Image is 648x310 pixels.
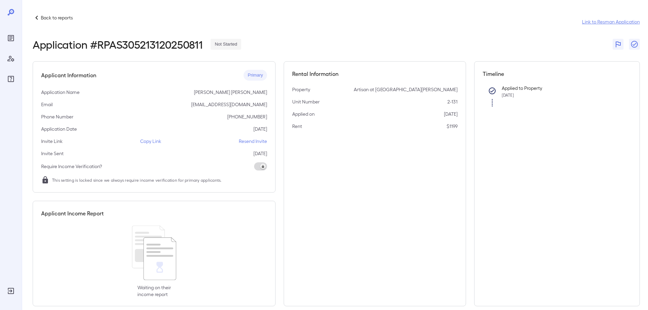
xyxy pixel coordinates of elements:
[447,123,458,130] p: $1199
[41,113,73,120] p: Phone Number
[239,138,267,145] p: Resend Invite
[33,38,202,50] h2: Application # RPAS305213120250811
[292,70,458,78] h5: Rental Information
[41,89,80,96] p: Application Name
[253,126,267,132] p: [DATE]
[483,70,632,78] h5: Timeline
[629,39,640,50] button: Close Report
[582,18,640,25] a: Link to Resman Application
[191,101,267,108] p: [EMAIL_ADDRESS][DOMAIN_NAME]
[253,150,267,157] p: [DATE]
[5,285,16,296] div: Log Out
[292,111,315,117] p: Applied on
[5,33,16,44] div: Reports
[211,41,241,48] span: Not Started
[244,72,267,79] span: Primary
[292,123,302,130] p: Rent
[447,98,458,105] p: 2-131
[41,150,64,157] p: Invite Sent
[41,14,73,21] p: Back to reports
[292,86,310,93] p: Property
[137,284,171,298] p: Waiting on their income report
[140,138,161,145] p: Copy Link
[502,85,621,92] p: Applied to Property
[444,111,458,117] p: [DATE]
[502,93,514,97] span: [DATE]
[41,101,53,108] p: Email
[41,209,104,217] h5: Applicant Income Report
[292,98,320,105] p: Unit Number
[41,71,96,79] h5: Applicant Information
[41,163,102,170] p: Require Income Verification?
[194,89,267,96] p: [PERSON_NAME] [PERSON_NAME]
[5,74,16,84] div: FAQ
[613,39,624,50] button: Flag Report
[5,53,16,64] div: Manage Users
[227,113,267,120] p: [PHONE_NUMBER]
[354,86,458,93] p: Artisan at [GEOGRAPHIC_DATA][PERSON_NAME]
[52,177,222,183] span: This setting is locked since we always require income verification for primary applicants.
[41,138,63,145] p: Invite Link
[41,126,77,132] p: Application Date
